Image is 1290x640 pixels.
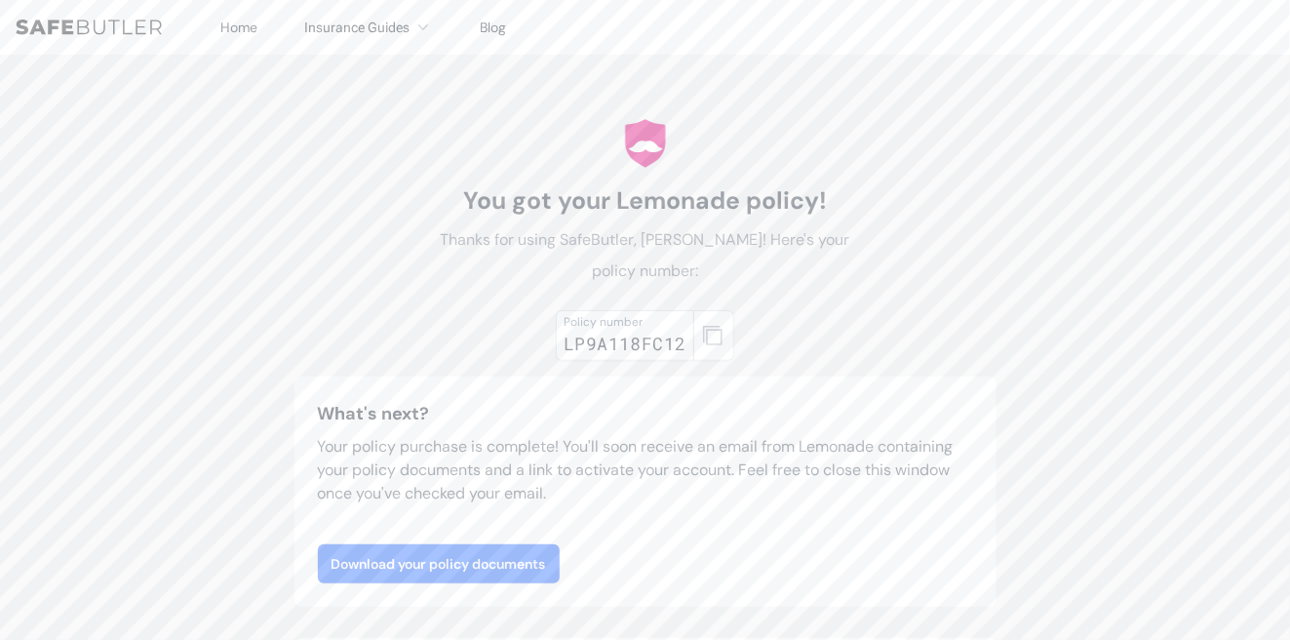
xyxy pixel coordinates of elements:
img: SafeButler Text Logo [16,20,162,35]
p: Thanks for using SafeButler, [PERSON_NAME]! Here's your policy number: [427,224,864,287]
h1: You got your Lemonade policy! [427,185,864,217]
a: Blog [480,19,506,36]
a: Home [220,19,257,36]
a: Download your policy documents [318,544,560,583]
div: LP9A118FC12 [564,330,686,357]
h3: What's next? [318,400,973,427]
div: Policy number [564,314,686,330]
p: Your policy purchase is complete! You'll soon receive an email from Lemonade containing your poli... [318,435,973,505]
button: Insurance Guides [304,16,433,39]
